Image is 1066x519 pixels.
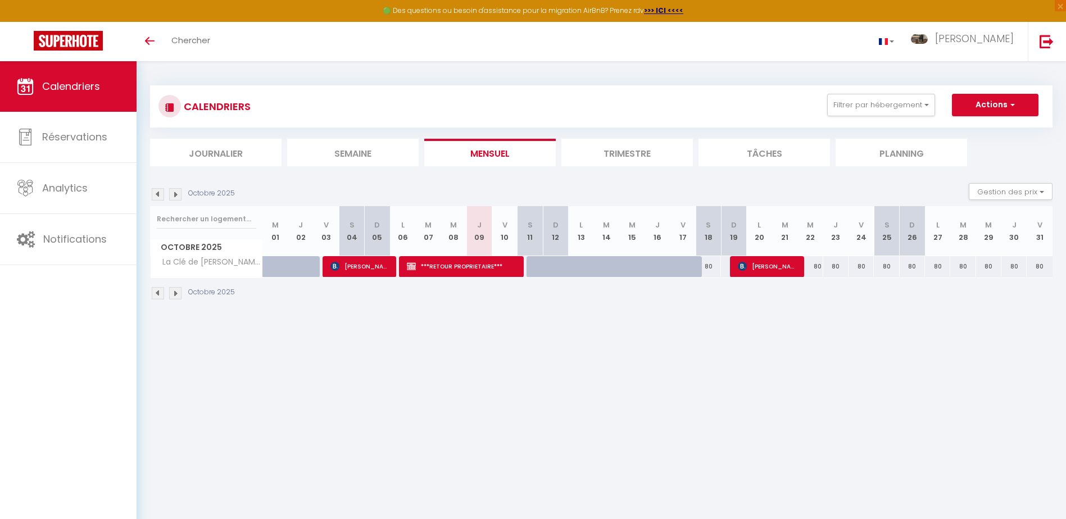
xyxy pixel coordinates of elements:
abbr: L [936,220,940,230]
th: 13 [568,206,593,256]
button: Filtrer par hébergement [827,94,935,116]
abbr: V [1037,220,1042,230]
a: ... [PERSON_NAME] [902,22,1028,61]
abbr: V [681,220,686,230]
th: 16 [645,206,670,256]
th: 12 [543,206,568,256]
span: Analytics [42,181,88,195]
abbr: L [401,220,405,230]
span: Calendriers [42,79,100,93]
abbr: J [833,220,838,230]
abbr: M [450,220,457,230]
abbr: M [629,220,636,230]
img: Super Booking [34,31,103,51]
abbr: J [477,220,482,230]
abbr: M [272,220,279,230]
abbr: V [502,220,507,230]
input: Rechercher un logement... [157,209,256,229]
abbr: M [782,220,788,230]
span: Notifications [43,232,107,246]
th: 20 [747,206,772,256]
li: Tâches [698,139,830,166]
th: 01 [263,206,288,256]
div: 80 [823,256,849,277]
th: 09 [466,206,492,256]
abbr: L [757,220,761,230]
a: >>> ICI <<<< [644,6,683,15]
th: 14 [594,206,619,256]
th: 26 [900,206,925,256]
th: 05 [365,206,390,256]
th: 04 [339,206,364,256]
th: 21 [772,206,797,256]
a: Chercher [163,22,219,61]
p: Octobre 2025 [188,188,235,199]
h3: CALENDRIERS [181,94,251,119]
div: 80 [797,256,823,277]
div: 80 [696,256,721,277]
abbr: M [960,220,967,230]
abbr: L [579,220,583,230]
th: 03 [314,206,339,256]
th: 11 [518,206,543,256]
th: 24 [849,206,874,256]
div: 80 [1027,256,1053,277]
abbr: V [859,220,864,230]
abbr: D [909,220,915,230]
abbr: S [884,220,890,230]
th: 22 [797,206,823,256]
th: 27 [925,206,950,256]
span: [PERSON_NAME] [738,256,797,277]
li: Mensuel [424,139,556,166]
span: Réservations [42,130,107,144]
span: Chercher [171,34,210,46]
p: Octobre 2025 [188,287,235,298]
th: 08 [441,206,466,256]
th: 28 [950,206,976,256]
abbr: S [350,220,355,230]
abbr: M [985,220,992,230]
th: 07 [415,206,441,256]
abbr: J [1012,220,1017,230]
abbr: D [374,220,380,230]
abbr: S [706,220,711,230]
th: 17 [670,206,696,256]
th: 06 [390,206,415,256]
div: 80 [925,256,950,277]
th: 30 [1001,206,1027,256]
abbr: M [603,220,610,230]
div: 80 [1001,256,1027,277]
button: Actions [952,94,1038,116]
th: 19 [721,206,746,256]
abbr: M [807,220,814,230]
abbr: D [731,220,737,230]
th: 23 [823,206,849,256]
abbr: J [655,220,660,230]
th: 02 [288,206,314,256]
th: 10 [492,206,517,256]
span: Octobre 2025 [151,239,262,256]
th: 25 [874,206,899,256]
th: 15 [619,206,645,256]
div: 80 [874,256,899,277]
li: Journalier [150,139,282,166]
img: logout [1040,34,1054,48]
span: [PERSON_NAME] [935,31,1014,45]
li: Planning [836,139,967,166]
button: Gestion des prix [969,183,1053,200]
li: Trimestre [561,139,693,166]
div: 80 [950,256,976,277]
th: 18 [696,206,721,256]
th: 31 [1027,206,1053,256]
th: 29 [976,206,1001,256]
li: Semaine [287,139,419,166]
abbr: D [553,220,559,230]
img: ... [911,34,928,44]
abbr: V [324,220,329,230]
abbr: M [425,220,432,230]
div: 80 [976,256,1001,277]
div: 80 [849,256,874,277]
abbr: J [298,220,303,230]
span: La Clé de [PERSON_NAME] [152,256,265,268]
